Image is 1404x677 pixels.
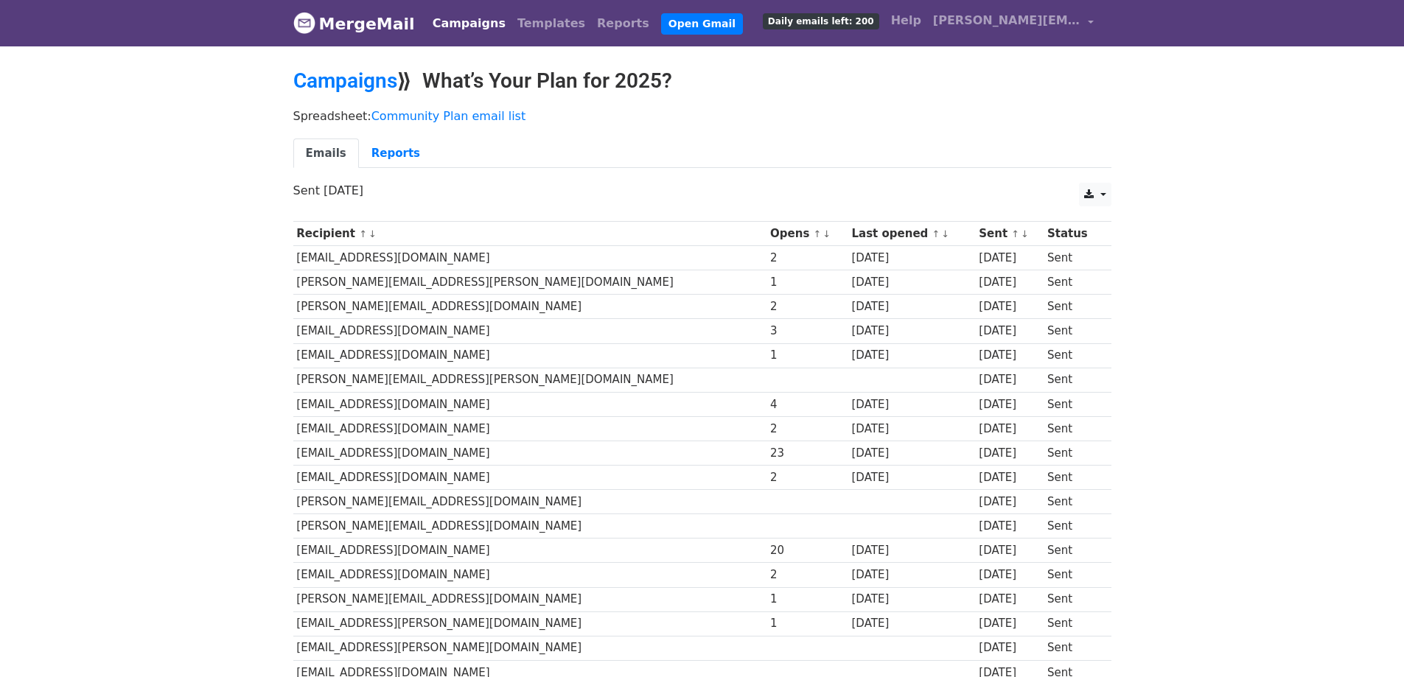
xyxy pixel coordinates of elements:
[763,13,879,29] span: Daily emails left: 200
[1044,295,1103,319] td: Sent
[1044,611,1103,636] td: Sent
[293,270,767,295] td: [PERSON_NAME][EMAIL_ADDRESS][PERSON_NAME][DOMAIN_NAME]
[885,6,927,35] a: Help
[293,319,767,343] td: [EMAIL_ADDRESS][DOMAIN_NAME]
[852,274,972,291] div: [DATE]
[979,396,1040,413] div: [DATE]
[1044,392,1103,416] td: Sent
[979,347,1040,364] div: [DATE]
[293,183,1111,198] p: Sent [DATE]
[359,138,433,169] a: Reports
[979,421,1040,438] div: [DATE]
[852,250,972,267] div: [DATE]
[293,12,315,34] img: MergeMail logo
[852,469,972,486] div: [DATE]
[979,298,1040,315] div: [DATE]
[770,469,845,486] div: 2
[979,469,1040,486] div: [DATE]
[757,6,885,35] a: Daily emails left: 200
[979,250,1040,267] div: [DATE]
[852,615,972,632] div: [DATE]
[770,591,845,608] div: 1
[427,9,511,38] a: Campaigns
[1044,441,1103,465] td: Sent
[1044,466,1103,490] td: Sent
[293,69,1111,94] h2: ⟫ What’s Your Plan for 2025?
[770,421,845,438] div: 2
[369,228,377,239] a: ↓
[359,228,367,239] a: ↑
[293,466,767,490] td: [EMAIL_ADDRESS][DOMAIN_NAME]
[979,274,1040,291] div: [DATE]
[975,222,1044,246] th: Sent
[766,222,848,246] th: Opens
[770,445,845,462] div: 23
[1044,563,1103,587] td: Sent
[293,295,767,319] td: [PERSON_NAME][EMAIL_ADDRESS][DOMAIN_NAME]
[1044,319,1103,343] td: Sent
[293,246,767,270] td: [EMAIL_ADDRESS][DOMAIN_NAME]
[770,566,845,583] div: 2
[1044,270,1103,295] td: Sent
[770,396,845,413] div: 4
[293,108,1111,124] p: Spreadsheet:
[293,563,767,587] td: [EMAIL_ADDRESS][DOMAIN_NAME]
[852,298,972,315] div: [DATE]
[927,6,1100,41] a: [PERSON_NAME][EMAIL_ADDRESS][DOMAIN_NAME]
[591,9,655,38] a: Reports
[293,138,359,169] a: Emails
[852,445,972,462] div: [DATE]
[1044,368,1103,392] td: Sent
[979,518,1040,535] div: [DATE]
[814,228,822,239] a: ↑
[979,591,1040,608] div: [DATE]
[1044,587,1103,611] td: Sent
[848,222,976,246] th: Last opened
[979,445,1040,462] div: [DATE]
[852,347,972,364] div: [DATE]
[1044,343,1103,368] td: Sent
[1044,416,1103,441] td: Sent
[293,8,415,39] a: MergeMail
[661,13,743,35] a: Open Gmail
[293,587,767,611] td: [PERSON_NAME][EMAIL_ADDRESS][DOMAIN_NAME]
[979,566,1040,583] div: [DATE]
[293,636,767,660] td: [EMAIL_ADDRESS][PERSON_NAME][DOMAIN_NAME]
[941,228,949,239] a: ↓
[511,9,591,38] a: Templates
[1044,246,1103,270] td: Sent
[770,347,845,364] div: 1
[852,396,972,413] div: [DATE]
[293,514,767,539] td: [PERSON_NAME][EMAIL_ADDRESS][DOMAIN_NAME]
[979,615,1040,632] div: [DATE]
[979,371,1040,388] div: [DATE]
[852,591,972,608] div: [DATE]
[1011,228,1019,239] a: ↑
[852,421,972,438] div: [DATE]
[770,274,845,291] div: 1
[1044,490,1103,514] td: Sent
[852,323,972,340] div: [DATE]
[979,542,1040,559] div: [DATE]
[293,222,767,246] th: Recipient
[823,228,831,239] a: ↓
[770,323,845,340] div: 3
[852,542,972,559] div: [DATE]
[852,566,972,583] div: [DATE]
[933,12,1080,29] span: [PERSON_NAME][EMAIL_ADDRESS][DOMAIN_NAME]
[293,343,767,368] td: [EMAIL_ADDRESS][DOMAIN_NAME]
[1021,228,1029,239] a: ↓
[770,615,845,632] div: 1
[293,368,767,392] td: [PERSON_NAME][EMAIL_ADDRESS][PERSON_NAME][DOMAIN_NAME]
[770,298,845,315] div: 2
[293,441,767,465] td: [EMAIL_ADDRESS][DOMAIN_NAME]
[979,323,1040,340] div: [DATE]
[293,611,767,636] td: [EMAIL_ADDRESS][PERSON_NAME][DOMAIN_NAME]
[293,490,767,514] td: [PERSON_NAME][EMAIL_ADDRESS][DOMAIN_NAME]
[1044,222,1103,246] th: Status
[770,250,845,267] div: 2
[1044,539,1103,563] td: Sent
[293,416,767,441] td: [EMAIL_ADDRESS][DOMAIN_NAME]
[371,109,526,123] a: Community Plan email list
[293,69,397,93] a: Campaigns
